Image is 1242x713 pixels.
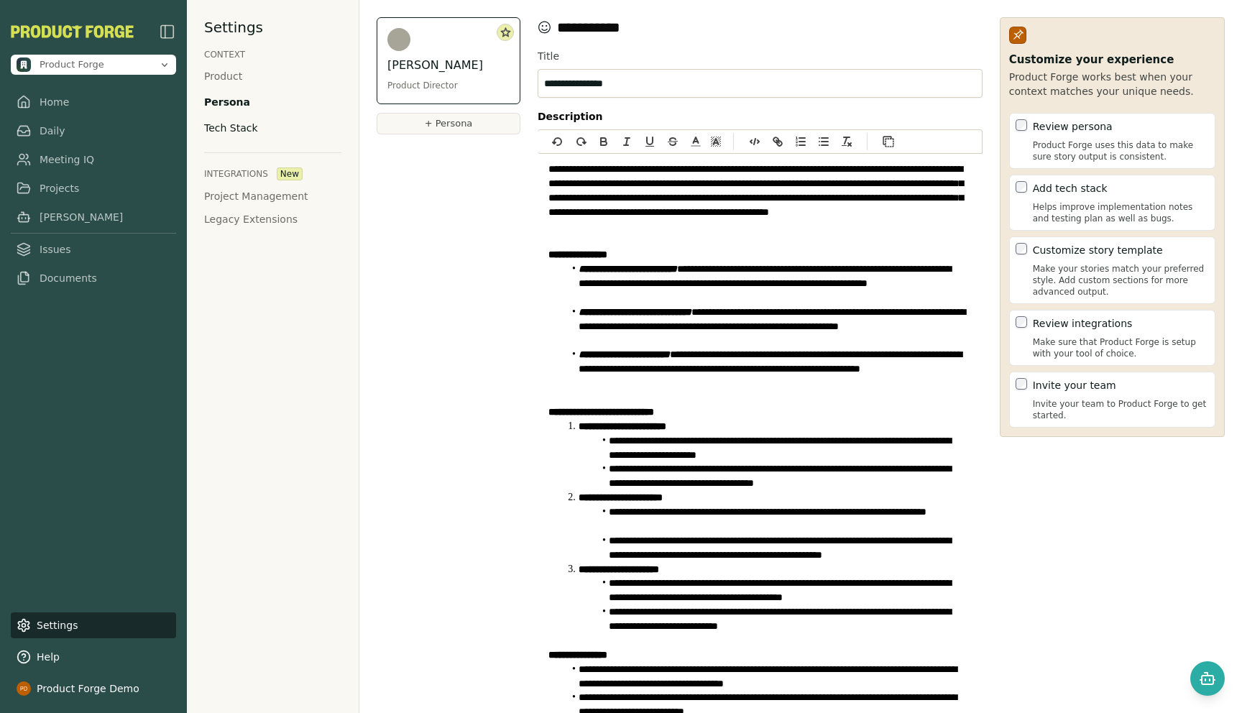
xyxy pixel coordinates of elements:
[1033,316,1209,331] h4: Review integrations
[204,121,258,135] div: Tech Stack
[594,133,614,150] button: Bold
[1033,201,1209,224] p: Helps improve implementation notes and testing plan as well as bugs.
[640,133,660,150] button: Underline
[538,109,983,124] label: Description
[11,676,176,701] button: Product Forge Demo
[11,204,176,230] a: [PERSON_NAME]
[387,57,510,74] div: [PERSON_NAME]
[1190,661,1225,696] button: Open chat
[11,89,176,115] a: Home
[11,55,176,75] button: Open organization switcher
[1009,70,1215,98] div: Product Forge works best when your context matches your unique needs.
[204,189,308,203] button: Project Management
[11,612,176,638] a: Settings
[11,25,134,38] img: Product Forge
[40,58,104,71] span: Product Forge
[1009,52,1215,67] h1: Customize your experience
[17,57,31,72] img: Product Forge
[1033,181,1209,195] h4: Add tech stack
[425,116,473,131] div: + Persona
[204,49,245,60] h2: CONTEXT
[538,69,983,98] input: Title
[159,23,176,40] img: sidebar
[204,69,242,83] div: Product
[377,113,520,134] button: + Persona
[548,133,568,150] button: undo
[706,133,726,150] span: Background
[1033,378,1209,392] h4: Invite your team
[11,147,176,172] a: Meeting IQ
[814,133,834,150] button: Bullet
[571,133,591,150] button: redo
[745,133,765,150] button: Code block
[882,135,895,148] img: copy
[277,167,303,180] span: New
[538,49,559,63] span: Title
[11,118,176,144] a: Daily
[1033,243,1209,257] h4: Customize story template
[387,80,510,93] div: Product Director
[11,644,176,670] button: Help
[1033,398,1209,421] p: Invite your team to Product Forge to get started.
[11,236,176,262] a: Issues
[663,133,683,150] button: Strike
[17,681,31,696] img: profile
[497,24,514,41] button: star
[204,168,268,180] h2: INTEGRATIONS
[11,175,176,201] a: Projects
[204,212,298,226] button: Legacy Extensions
[837,133,857,150] button: Clean
[686,133,706,150] span: Color
[11,25,134,38] button: PF-Logo
[878,133,898,150] button: Copy to clipboard
[204,17,263,37] h1: Settings
[204,95,250,109] div: Persona
[1033,263,1209,298] p: Make your stories match your preferred style. Add custom sections for more advanced output.
[617,133,637,150] button: Italic
[11,265,176,291] a: Documents
[1033,139,1209,162] p: Product Forge uses this data to make sure story output is consistent.
[791,133,811,150] button: Ordered
[768,133,788,150] button: Link
[1033,119,1209,134] h4: Review persona
[1033,336,1209,359] p: Make sure that Product Forge is setup with your tool of choice.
